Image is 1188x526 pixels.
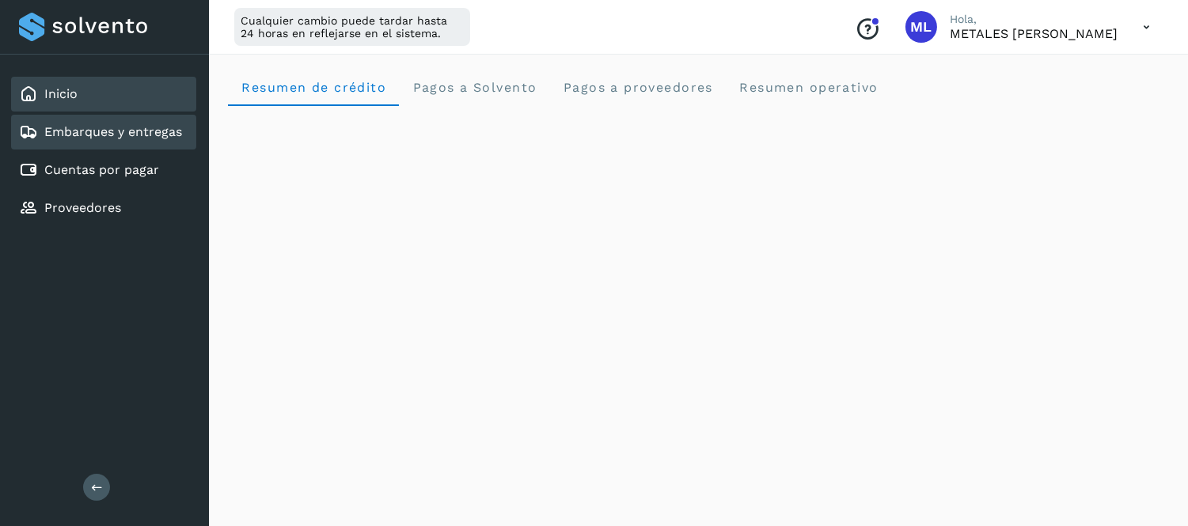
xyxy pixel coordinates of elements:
a: Proveedores [44,200,121,215]
a: Inicio [44,86,78,101]
div: Inicio [11,77,196,112]
div: Embarques y entregas [11,115,196,149]
span: Resumen operativo [738,80,879,95]
p: Hola, [950,13,1118,26]
span: Pagos a Solvento [412,80,537,95]
div: Cuentas por pagar [11,153,196,187]
a: Cuentas por pagar [44,162,159,177]
p: METALES LOZANO [950,26,1118,41]
span: Resumen de crédito [241,80,386,95]
div: Proveedores [11,191,196,225]
a: Embarques y entregas [44,124,182,139]
span: Pagos a proveedores [562,80,713,95]
div: Cualquier cambio puede tardar hasta 24 horas en reflejarse en el sistema. [234,8,470,46]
